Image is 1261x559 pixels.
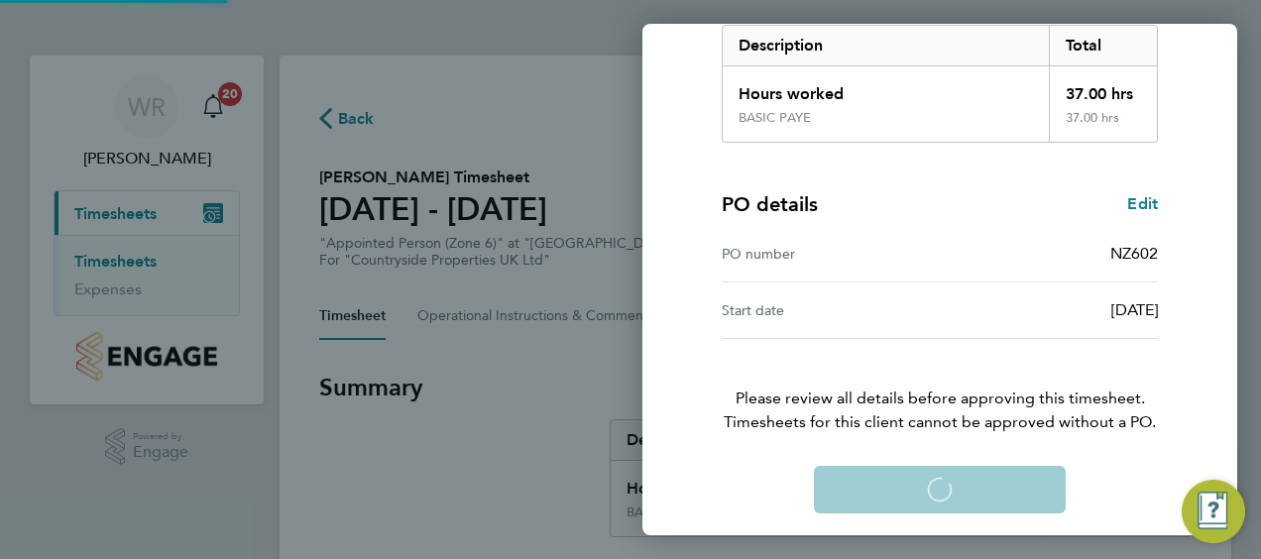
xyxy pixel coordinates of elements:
[940,298,1158,322] div: [DATE]
[739,110,811,126] div: BASIC PAYE
[1127,194,1158,213] span: Edit
[1049,66,1158,110] div: 37.00 hrs
[1127,192,1158,216] a: Edit
[1182,480,1245,543] button: Engage Resource Center
[723,66,1049,110] div: Hours worked
[1049,110,1158,142] div: 37.00 hrs
[698,410,1182,434] span: Timesheets for this client cannot be approved without a PO.
[1110,244,1158,263] span: NZ602
[722,25,1158,143] div: Summary of 25 - 31 Aug 2025
[722,298,940,322] div: Start date
[1049,26,1158,65] div: Total
[723,26,1049,65] div: Description
[722,190,818,218] h4: PO details
[722,242,940,266] div: PO number
[698,339,1182,434] p: Please review all details before approving this timesheet.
